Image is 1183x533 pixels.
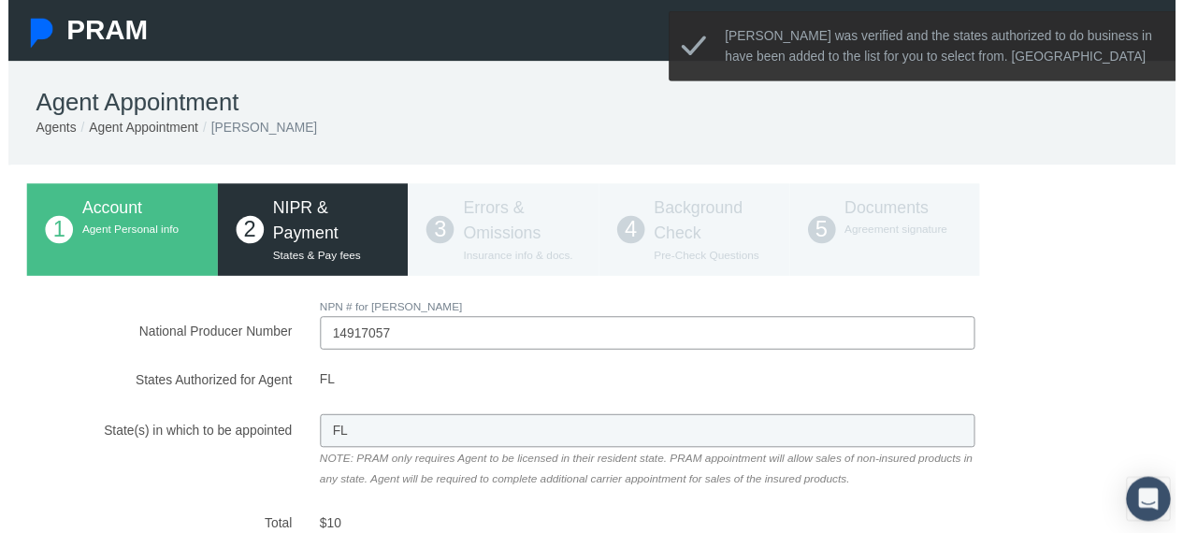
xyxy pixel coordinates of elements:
[316,458,978,492] span: NOTE: PRAM only requires Agent to be licensed in their resident state. PRAM appointment will allo...
[28,90,1169,119] h1: Agent Appointment
[316,374,981,395] span: FL
[28,119,69,139] li: Agents
[5,300,302,354] label: National Producer Number
[1133,483,1178,528] div: Open Intercom Messenger
[59,15,141,46] span: PRAM
[268,251,387,268] p: States & Pay fees
[268,201,335,246] span: NIPR & Payment
[37,219,65,247] span: 1
[19,19,49,49] img: Pram Partner
[75,201,136,220] span: Account
[5,420,302,495] label: State(s) in which to be appointed
[69,119,193,139] li: Agent Appointment
[231,219,259,247] span: 2
[193,119,313,139] li: [PERSON_NAME]
[5,374,302,401] label: States Authorized for Agent
[75,223,194,241] p: Agent Personal info
[316,305,461,318] span: NPN # for [PERSON_NAME]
